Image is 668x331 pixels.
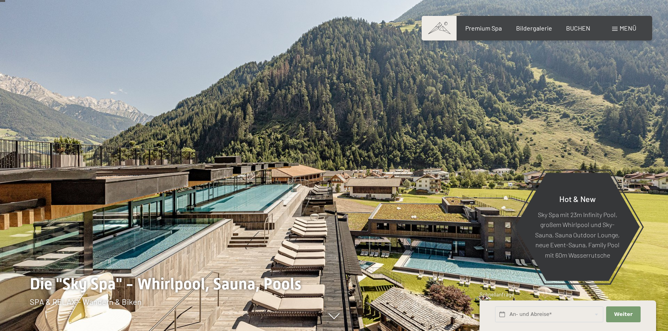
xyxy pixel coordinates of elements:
[614,311,633,318] span: Weiter
[606,306,640,323] button: Weiter
[620,24,636,32] span: Menü
[559,194,596,203] span: Hot & New
[514,172,640,281] a: Hot & New Sky Spa mit 23m Infinity Pool, großem Whirlpool und Sky-Sauna, Sauna Outdoor Lounge, ne...
[516,24,552,32] a: Bildergalerie
[465,24,502,32] a: Premium Spa
[566,24,590,32] a: BUCHEN
[480,291,514,298] span: Schnellanfrage
[534,209,620,260] p: Sky Spa mit 23m Infinity Pool, großem Whirlpool und Sky-Sauna, Sauna Outdoor Lounge, neue Event-S...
